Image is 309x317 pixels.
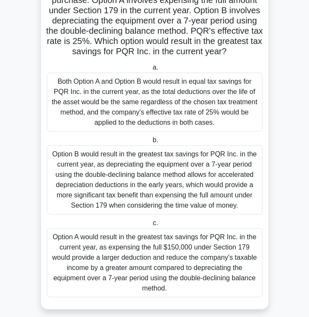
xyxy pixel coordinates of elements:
span: a. [153,64,158,71]
div: Option A would result in the greatest tax savings for PQR Inc. in the current year, as expensing ... [47,228,262,297]
div: Both Option A and Option B would result in equal tax savings for PQR Inc. in the current year, as... [47,73,262,132]
span: b. [153,136,158,144]
span: c. [153,219,158,226]
div: Option B would result in the greatest tax savings for PQR Inc. in the current year, as depreciati... [47,145,262,214]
